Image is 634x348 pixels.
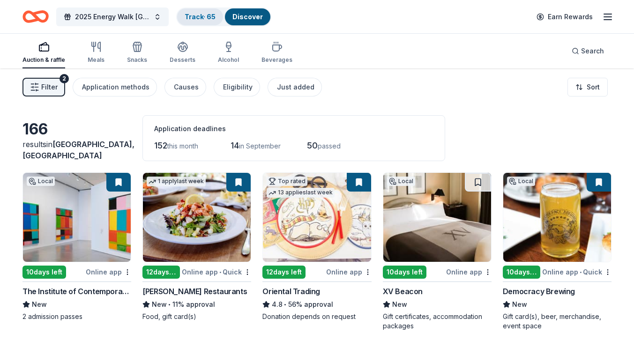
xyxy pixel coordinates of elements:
[143,173,251,262] img: Image for Cameron Mitchell Restaurants
[580,268,582,276] span: •
[142,266,180,279] div: 12 days left
[86,266,131,278] div: Online app
[223,81,253,93] div: Eligibility
[383,173,491,262] img: Image for XV Beacon
[152,299,167,310] span: New
[263,173,371,262] img: Image for Oriental Trading
[60,74,69,83] div: 2
[383,266,426,279] div: 10 days left
[387,177,415,186] div: Local
[27,177,55,186] div: Local
[503,266,540,279] div: 10 days left
[214,78,260,96] button: Eligibility
[169,301,171,308] span: •
[318,142,341,150] span: passed
[22,6,49,28] a: Home
[503,172,612,331] a: Image for Democracy BrewingLocal10days leftOnline app•QuickDemocracy BrewingNewGift card(s), beer...
[503,312,612,331] div: Gift card(s), beer, merchandise, event space
[22,140,134,160] span: in
[22,56,65,64] div: Auction & raffle
[284,301,287,308] span: •
[22,139,131,161] div: results
[174,81,199,93] div: Causes
[22,120,131,139] div: 166
[262,172,371,321] a: Image for Oriental TradingTop rated13 applieslast week12days leftOnline appOriental Trading4.8•56...
[56,7,169,26] button: 2025 Energy Walk [GEOGRAPHIC_DATA]
[218,37,239,68] button: Alcohol
[22,140,134,160] span: [GEOGRAPHIC_DATA], [GEOGRAPHIC_DATA]
[231,141,239,150] span: 14
[219,268,221,276] span: •
[307,141,318,150] span: 50
[164,78,206,96] button: Causes
[531,8,598,25] a: Earn Rewards
[542,266,612,278] div: Online app Quick
[446,266,492,278] div: Online app
[383,312,492,331] div: Gift certificates, accommodation packages
[170,56,195,64] div: Desserts
[218,56,239,64] div: Alcohol
[232,13,263,21] a: Discover
[267,177,307,186] div: Top rated
[22,37,65,68] button: Auction & raffle
[22,172,131,321] a: Image for The Institute of Contemporary Art BostonLocal10days leftOnline appThe Institute of Cont...
[272,299,283,310] span: 4.8
[142,286,247,297] div: [PERSON_NAME] Restaurants
[88,37,104,68] button: Meals
[239,142,281,150] span: in September
[326,266,372,278] div: Online app
[154,141,167,150] span: 152
[567,78,608,96] button: Sort
[383,172,492,331] a: Image for XV BeaconLocal10days leftOnline appXV BeaconNewGift certificates, accommodation packages
[88,56,104,64] div: Meals
[22,266,66,279] div: 10 days left
[73,78,157,96] button: Application methods
[23,173,131,262] img: Image for The Institute of Contemporary Art Boston
[127,56,147,64] div: Snacks
[503,173,611,262] img: Image for Democracy Brewing
[383,286,423,297] div: XV Beacon
[154,123,433,134] div: Application deadlines
[22,286,131,297] div: The Institute of Contemporary Art Boston
[581,45,604,57] span: Search
[512,299,527,310] span: New
[268,78,322,96] button: Just added
[22,312,131,321] div: 2 admission passes
[261,56,292,64] div: Beverages
[41,81,58,93] span: Filter
[267,188,335,198] div: 13 applies last week
[262,286,320,297] div: Oriental Trading
[142,172,251,321] a: Image for Cameron Mitchell Restaurants1 applylast week12days leftOnline app•Quick[PERSON_NAME] Re...
[262,312,371,321] div: Donation depends on request
[127,37,147,68] button: Snacks
[503,286,575,297] div: Democracy Brewing
[277,81,314,93] div: Just added
[392,299,407,310] span: New
[564,42,612,60] button: Search
[75,11,150,22] span: 2025 Energy Walk [GEOGRAPHIC_DATA]
[262,299,371,310] div: 56% approval
[142,312,251,321] div: Food, gift card(s)
[176,7,271,26] button: Track· 65Discover
[32,299,47,310] span: New
[261,37,292,68] button: Beverages
[142,299,251,310] div: 11% approval
[82,81,149,93] div: Application methods
[262,266,306,279] div: 12 days left
[507,177,535,186] div: Local
[147,177,206,186] div: 1 apply last week
[185,13,216,21] a: Track· 65
[587,81,600,93] span: Sort
[167,142,198,150] span: this month
[22,78,65,96] button: Filter2
[170,37,195,68] button: Desserts
[182,266,251,278] div: Online app Quick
